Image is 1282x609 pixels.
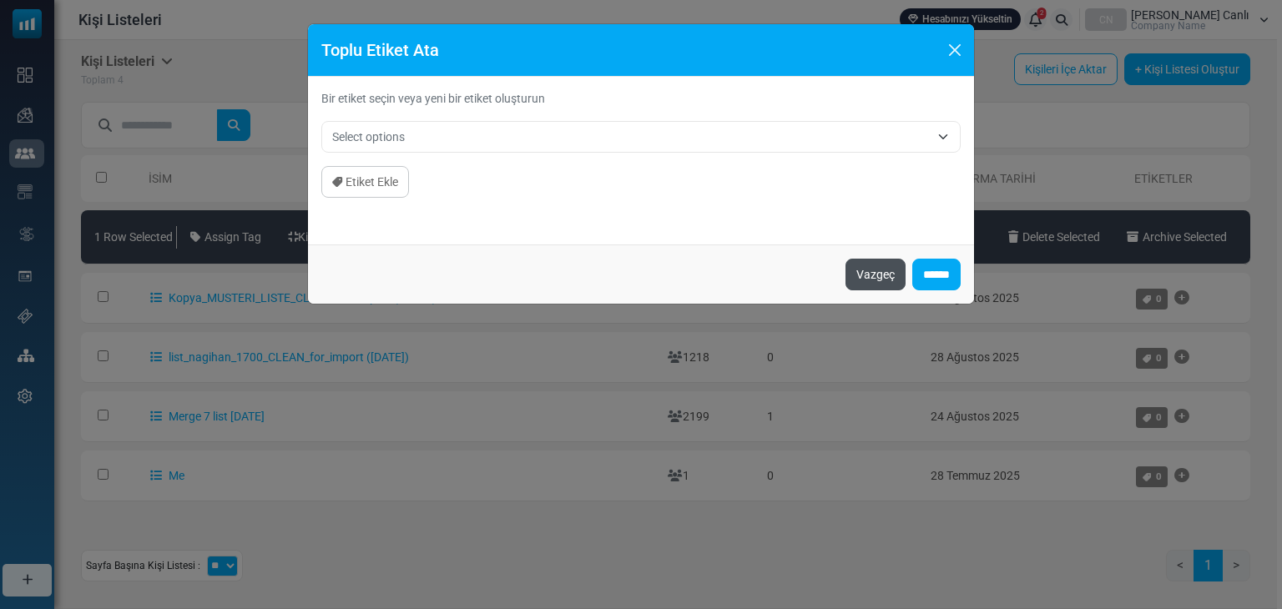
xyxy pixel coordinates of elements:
span: Select options [332,127,930,147]
h5: Toplu Etiket Ata [321,38,439,63]
button: Vazgeç [845,259,906,290]
span: Select options [332,130,405,143]
a: Etiket Ekle [321,166,409,198]
label: Bir etiket seçin veya yeni bir etiket oluşturun [321,90,545,108]
span: Select options [321,121,961,153]
button: Close [942,38,967,63]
